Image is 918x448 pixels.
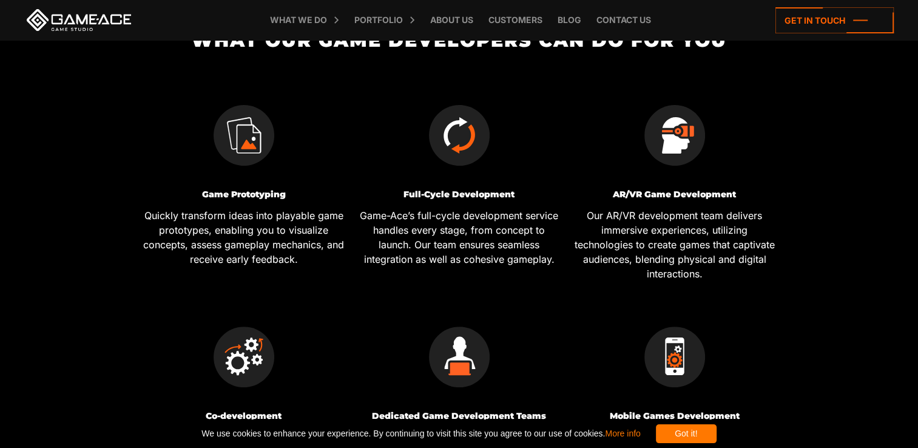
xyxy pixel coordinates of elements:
img: AR/VR Game Development [644,105,705,166]
a: Get in touch [775,7,894,33]
h2: What Our Game Developers Can Do for You [136,30,782,50]
img: Co-development [214,327,274,387]
p: Game-Ace’s full-cycle development service handles every stage, from concept to launch. Our team e... [356,208,562,266]
h3: Full-Сycle Development [356,190,562,199]
h3: AR/VR Game Development [572,190,778,199]
img: Dedicated Game Development Teams [429,327,490,387]
img: Full-Сycle Development [429,105,490,166]
div: Got it! [656,424,717,443]
a: More info [605,429,640,438]
p: Our AR/VR development team delivers immersive experiences, utilizing technologies to create games... [572,208,778,281]
img: Game Prototyping [214,105,274,166]
img: Mobile Games Development [644,327,705,387]
h3: Co-development [141,412,347,421]
h3: Mobile Games Development [572,412,778,421]
p: Quickly transform ideas into playable game prototypes, enabling you to visualize concepts, assess... [141,208,347,266]
h3: Dedicated Game Development Teams [356,412,562,421]
span: We use cookies to enhance your experience. By continuing to visit this site you agree to our use ... [201,424,640,443]
h3: Game Prototyping [141,190,347,199]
